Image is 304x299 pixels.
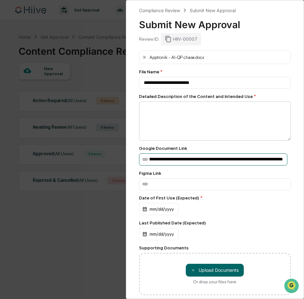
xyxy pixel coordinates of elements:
[139,203,179,215] div: mm/dd/yyyy
[186,264,244,277] button: Or drop your files here
[22,49,105,55] div: Start new chat
[139,195,291,200] div: Date of First Use (Expected)
[139,171,291,176] div: Figma Link
[6,49,18,61] img: 1746055101610-c473b297-6a78-478c-a979-82029cc54cd1
[13,93,40,99] span: Data Lookup
[6,81,12,86] div: 🖐️
[139,220,291,225] div: Last Published Date (Expected)
[139,69,291,74] div: File Name
[53,81,79,87] span: Attestations
[6,93,12,99] div: 🔎
[44,78,82,90] a: 🗄️Attestations
[6,13,117,24] p: How can we help?
[161,33,201,45] div: HIIV-00007
[45,108,78,113] a: Powered byPylon
[22,55,81,61] div: We're available if you need us!
[191,267,195,273] span: ＋
[139,245,291,250] div: Supporting Documents
[13,81,41,87] span: Preclearance
[139,94,291,99] div: Detailed Description of the Content and Intended Use
[139,146,291,151] div: Google Document Link
[190,8,236,13] div: Submit New Approval
[4,90,43,102] a: 🔎Data Lookup
[139,8,180,13] div: Compliance Review
[139,228,179,240] div: mm/dd/yyyy
[193,279,236,284] div: Or drop your files here
[64,109,78,113] span: Pylon
[4,78,44,90] a: 🖐️Preclearance
[139,14,291,30] div: Submit New Approval
[139,36,160,42] div: Review ID:
[109,51,117,59] button: Start new chat
[46,81,52,86] div: 🗄️
[150,55,204,60] div: Apptronik - AI-QP chase.docx
[283,278,301,295] iframe: Open customer support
